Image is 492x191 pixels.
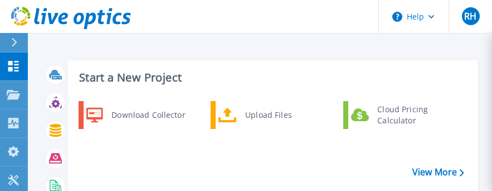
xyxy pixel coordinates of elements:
span: RH [464,12,476,21]
h3: Start a New Project [79,71,464,84]
a: Download Collector [79,101,193,129]
div: Cloud Pricing Calculator [372,104,454,126]
a: Upload Files [211,101,325,129]
div: Upload Files [240,104,322,126]
div: Download Collector [106,104,190,126]
a: View More [412,167,464,178]
a: Cloud Pricing Calculator [343,101,457,129]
